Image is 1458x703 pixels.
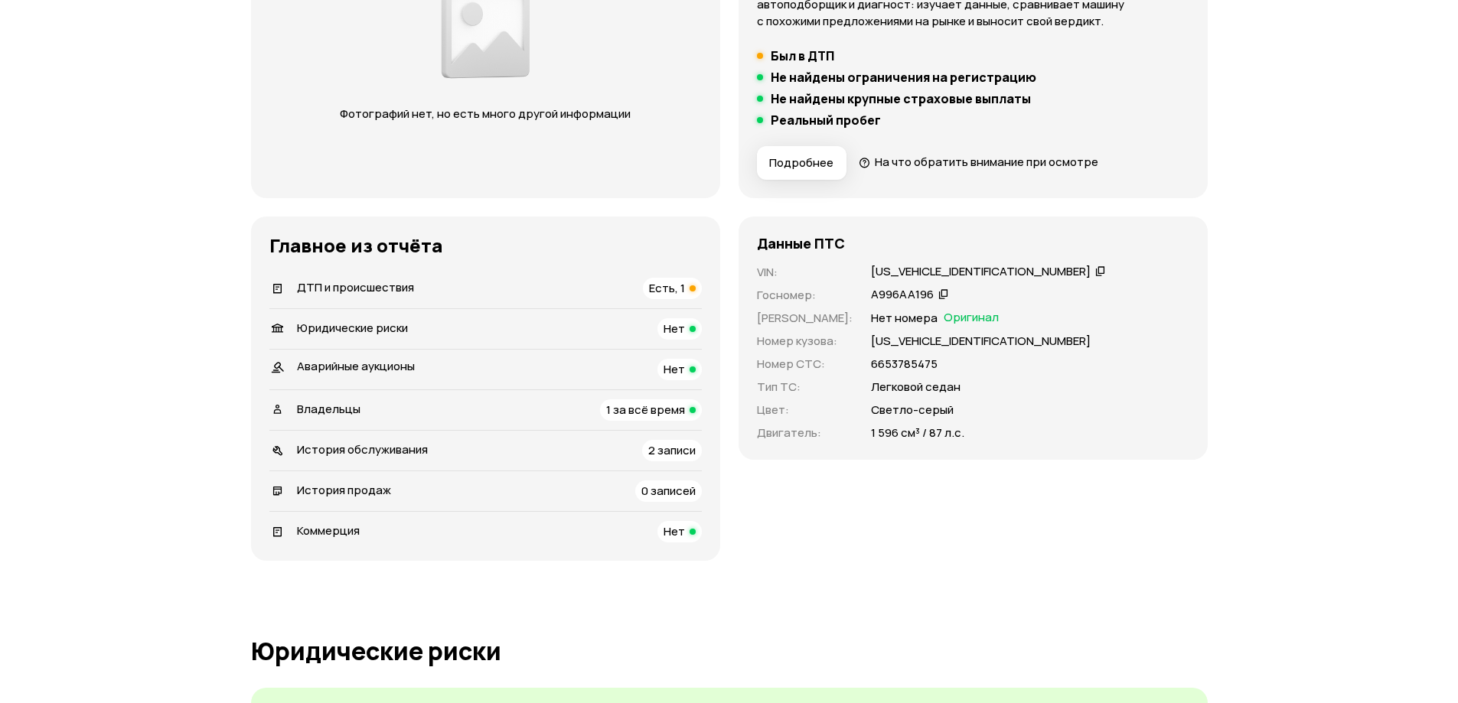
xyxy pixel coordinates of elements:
h5: Был в ДТП [771,48,834,63]
h5: Реальный пробег [771,112,881,128]
h5: Не найдены крупные страховые выплаты [771,91,1031,106]
div: А996АА196 [871,287,934,303]
p: Светло-серый [871,402,954,418]
span: На что обратить внимание при осмотре [875,154,1098,170]
h5: Не найдены ограничения на регистрацию [771,70,1036,85]
p: 1 596 см³ / 87 л.с. [871,425,964,441]
h4: Данные ПТС [757,235,845,252]
p: [PERSON_NAME] : [757,310,853,327]
span: Нет [664,361,685,377]
span: История продаж [297,482,391,498]
div: [US_VEHICLE_IDENTIFICATION_NUMBER] [871,264,1091,280]
p: 6653785475 [871,356,938,373]
p: Тип ТС : [757,379,853,395]
a: На что обратить внимание при осмотре [859,154,1099,170]
span: 1 за всё время [606,402,685,418]
span: Коммерция [297,522,360,539]
p: VIN : [757,264,853,281]
span: Владельцы [297,401,360,417]
button: Подробнее [757,146,846,180]
p: Цвет : [757,402,853,418]
span: Аварийные аукционы [297,358,415,374]
span: 2 записи [648,442,696,458]
p: Номер кузова : [757,333,853,350]
span: ДТП и происшествия [297,279,414,295]
p: Фотографий нет, но есть много другой информации [325,106,646,122]
h3: Главное из отчёта [269,235,702,256]
p: Госномер : [757,287,853,304]
p: Нет номера [871,310,938,327]
p: Двигатель : [757,425,853,441]
span: Юридические риски [297,320,408,336]
h1: Юридические риски [251,637,1208,665]
span: Есть, 1 [649,280,685,296]
p: Легковой седан [871,379,961,395]
span: Нет [664,523,685,539]
span: Оригинал [944,310,999,327]
p: [US_VEHICLE_IDENTIFICATION_NUMBER] [871,333,1091,350]
span: История обслуживания [297,441,428,457]
p: Номер СТС : [757,356,853,373]
span: Нет [664,321,685,337]
span: 0 записей [641,483,696,499]
span: Подробнее [769,155,833,171]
